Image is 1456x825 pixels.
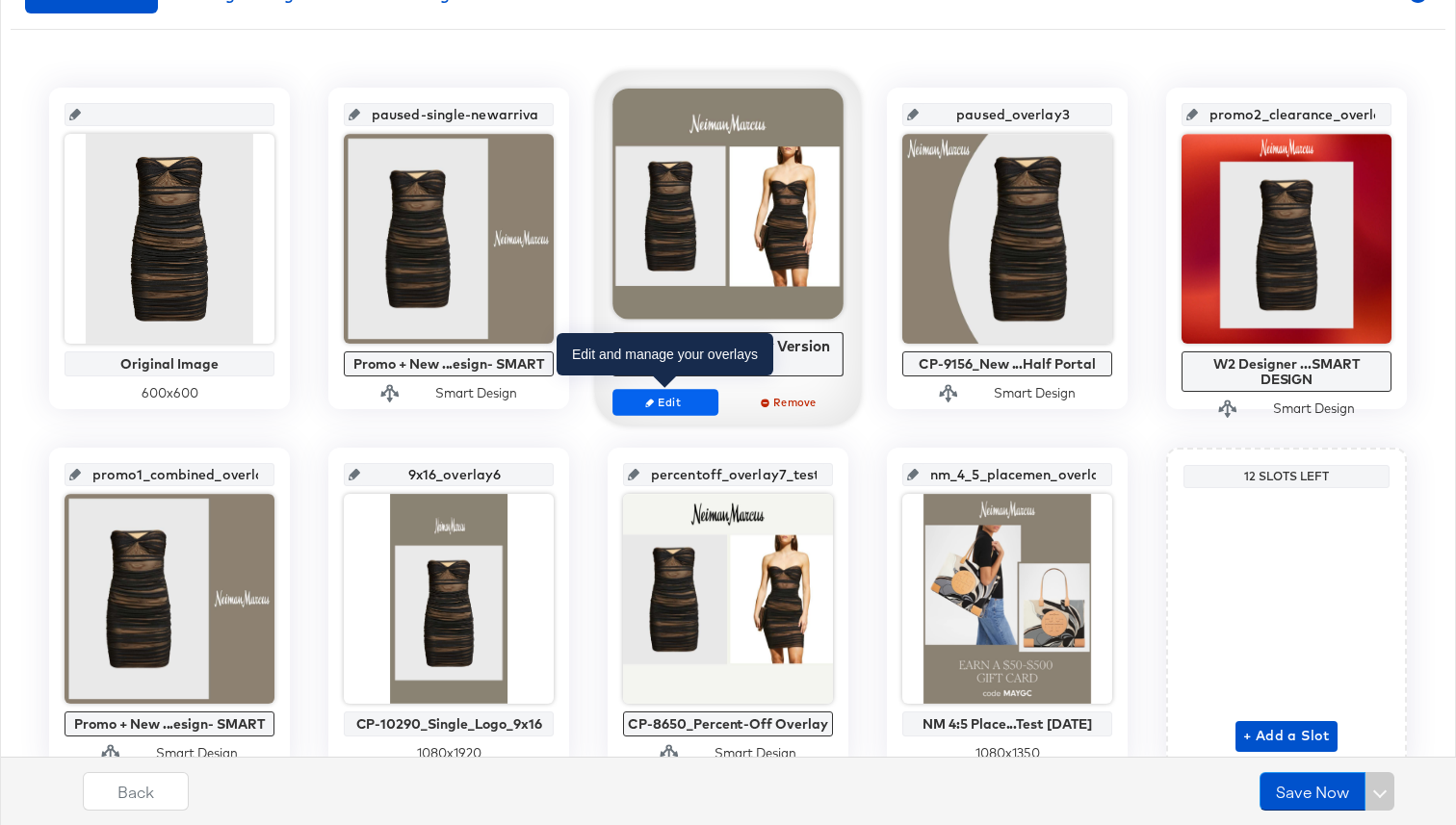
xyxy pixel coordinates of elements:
[907,716,1107,732] div: NM 4:5 Place...Test [DATE]
[1235,721,1338,752] button: + Add a Slot
[1260,772,1365,811] button: Save Now
[628,716,828,732] div: CP-8650_Percent-Off Overlay
[435,384,517,402] div: Smart Design
[1273,400,1355,418] div: Smart Design
[738,389,844,416] button: Remove
[994,384,1076,402] div: Smart Design
[621,395,710,409] span: Edit
[69,716,270,732] div: Promo + New ...esign- SMART
[65,384,274,402] div: 600 x 600
[746,395,835,409] span: Remove
[349,716,549,732] div: CP-10290_Single_Logo_9x16
[1243,724,1330,748] span: + Add a Slot
[349,356,549,372] div: Promo + New ...esign- SMART
[1186,356,1387,387] div: W2 Designer ...SMART DESIGN
[1188,469,1385,484] div: 12 Slots Left
[83,772,189,811] button: Back
[69,356,270,372] div: Original Image
[612,389,718,416] button: Edit
[907,356,1107,372] div: CP-9156_New ...Half Portal
[618,337,839,371] div: Multi Image Overlay Version 2_SD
